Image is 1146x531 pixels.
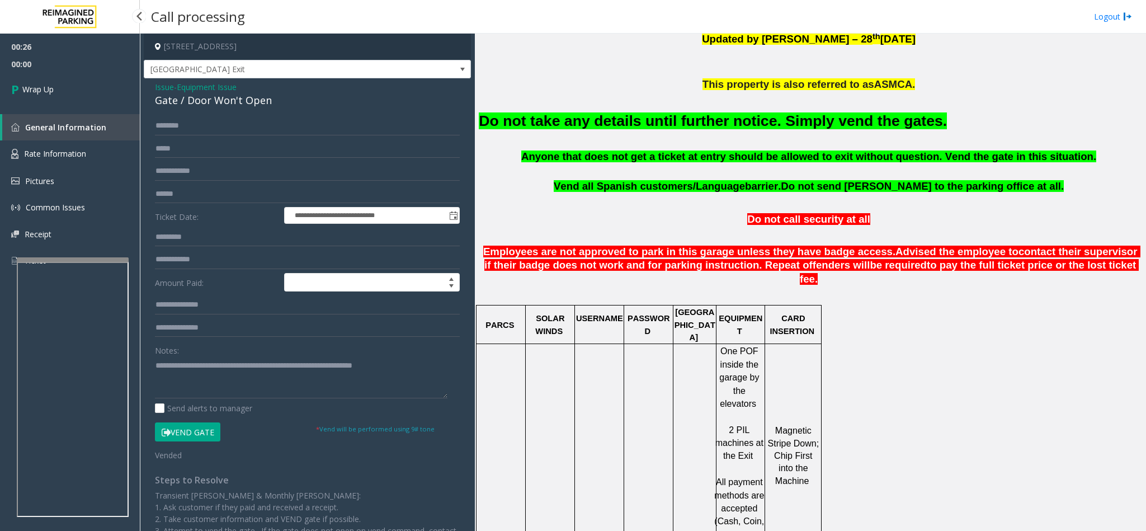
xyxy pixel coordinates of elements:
img: logout [1123,11,1132,22]
span: CARD INSERTION [770,314,814,335]
span: Equipment Issue [177,81,237,93]
button: Vend Gate [155,422,220,441]
span: Do not send [PERSON_NAME] to the parking office at all. [781,180,1064,192]
span: 2 PIL machines at the Exit [715,425,766,461]
span: Decrease value [444,283,459,292]
span: contact their supervisor if their badge does not work and for parking instruction. Repeat offende... [484,246,1140,271]
img: 'icon' [11,231,19,238]
h3: Call processing [145,3,251,30]
span: Do not call security at all [747,213,870,225]
span: SOLAR WINDS [535,314,567,335]
span: Advised the employee to [895,246,1018,257]
span: This property is also referred to as [702,78,874,90]
span: Ticket [24,255,46,266]
span: barrier. [745,180,781,192]
span: Magnetic Stripe Down; Chip First into the Machine [768,426,822,486]
span: PARCS [485,321,514,330]
label: Ticket Date: [152,207,281,224]
span: One POF inside the garage by the elevators [719,346,762,408]
small: Vend will be performed using 9# tone [316,425,435,433]
label: Send alerts to manager [155,402,252,414]
h4: Steps to Resolve [155,475,460,486]
p: 2. Take customer information and VEND gate if possible. [155,513,460,525]
img: 'icon' [11,256,18,266]
span: Anyone that does not get a ticket at entry should be allowed to exit without question. Vend the g... [521,151,1096,162]
span: ASMCA. [874,78,916,90]
h4: [STREET_ADDRESS] [144,34,471,60]
span: Wrap Up [22,83,54,95]
span: Pictures [25,176,54,186]
span: Employees are not approved to park in this garage unless they have badge access. [483,246,895,257]
label: Notes: [155,341,179,356]
span: Rate Information [24,148,86,159]
span: [GEOGRAPHIC_DATA] Exit [144,60,405,78]
span: [GEOGRAPHIC_DATA] [675,308,715,342]
a: Logout [1094,11,1132,22]
span: Receipt [25,229,51,239]
img: 'icon' [11,123,20,131]
img: 'icon' [11,203,20,212]
span: Toggle popup [447,208,459,223]
span: USERNAME [576,314,623,323]
span: Increase value [444,274,459,283]
span: - [174,82,237,92]
span: th [873,32,880,41]
span: PASSWORD [628,314,670,335]
a: General Information [2,114,140,140]
span: be required [870,259,927,271]
label: Amount Paid: [152,273,281,292]
p: Transient [PERSON_NAME] & Monthly [PERSON_NAME]: [155,490,460,501]
div: Gate / Door Won't Open [155,93,460,108]
span: Vend all Spanish customers/Language [554,180,745,192]
p: 1. Ask customer if they paid and received a receipt. [155,501,460,513]
img: 'icon' [11,177,20,185]
span: Vended [155,450,182,460]
span: EQUIPMENT [719,314,762,335]
span: Common Issues [26,202,85,213]
font: Do not take any details until further notice. Simply vend the gates. [479,112,947,129]
span: to pay the full ticket price or the lost ticket fee. [800,259,1139,285]
span: Issue [155,81,174,93]
span: Updated by [PERSON_NAME] – 28 [702,33,873,45]
span: [DATE] [880,33,916,45]
span: General Information [25,122,106,133]
img: 'icon' [11,149,18,159]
